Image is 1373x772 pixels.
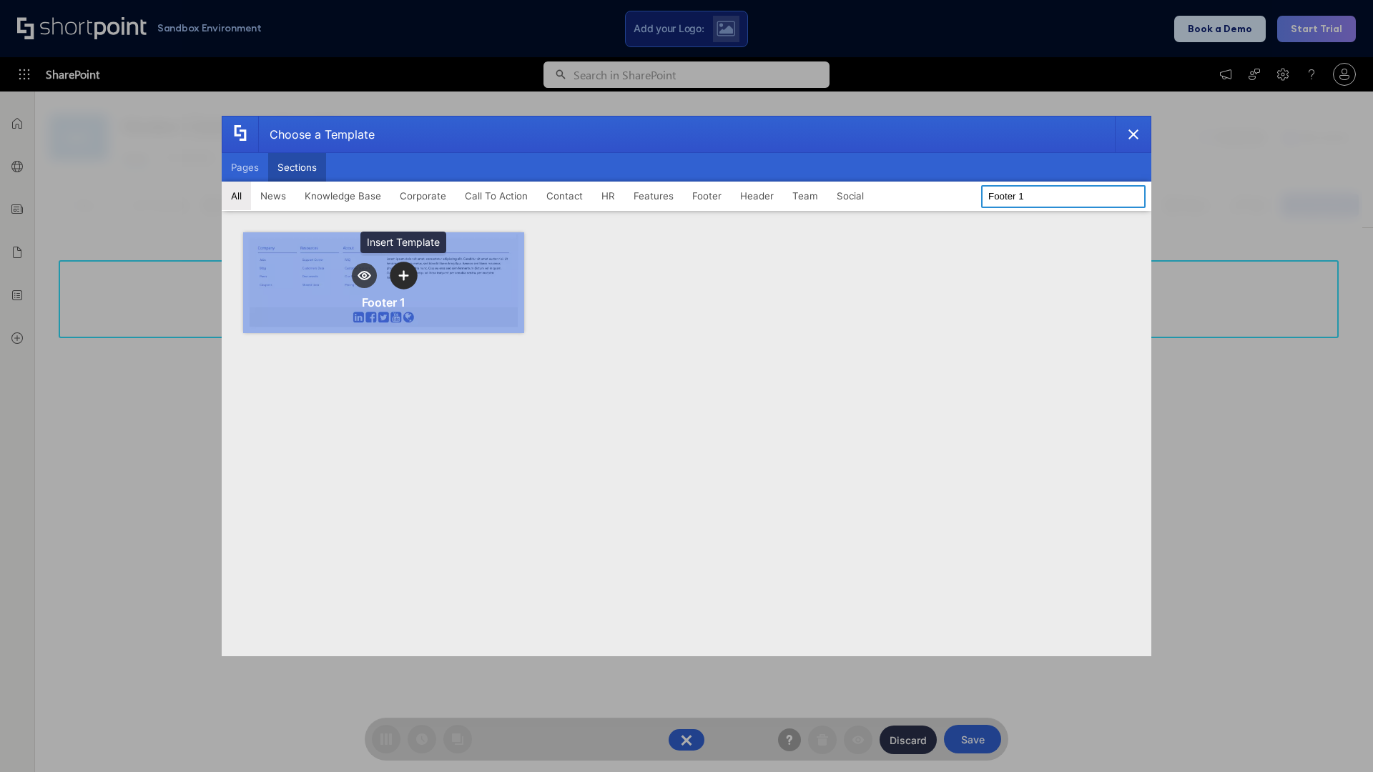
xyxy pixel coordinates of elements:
button: News [251,182,295,210]
div: template selector [222,116,1151,656]
div: Footer 1 [362,295,405,310]
button: HR [592,182,624,210]
button: Social [827,182,873,210]
button: All [222,182,251,210]
button: Pages [222,153,268,182]
button: Header [731,182,783,210]
button: Footer [683,182,731,210]
button: Team [783,182,827,210]
input: Search [981,185,1146,208]
div: Choose a Template [258,117,375,152]
iframe: Chat Widget [1301,703,1373,772]
button: Corporate [390,182,456,210]
button: Call To Action [456,182,537,210]
button: Knowledge Base [295,182,390,210]
button: Contact [537,182,592,210]
button: Sections [268,153,326,182]
button: Features [624,182,683,210]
